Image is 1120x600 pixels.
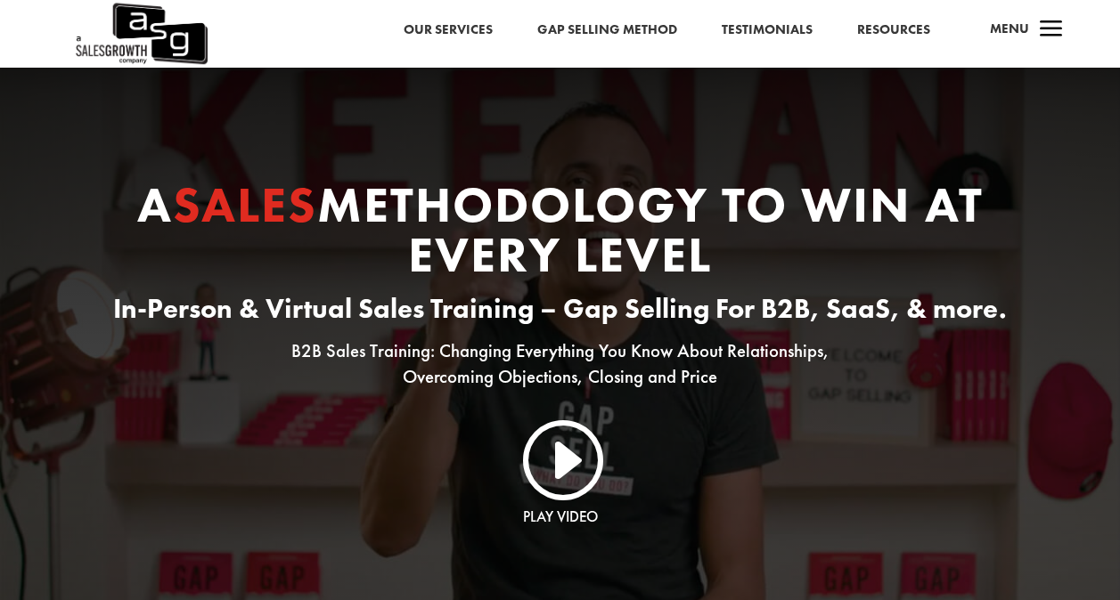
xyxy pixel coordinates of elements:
a: Play Video [523,507,598,526]
h3: In-Person & Virtual Sales Training – Gap Selling For B2B, SaaS, & more. [112,288,1009,339]
h1: A Methodology to Win At Every Level [112,180,1009,288]
a: Gap Selling Method [537,19,677,42]
a: Our Services [404,19,493,42]
span: Sales [173,173,317,237]
a: Testimonials [722,19,813,42]
a: Resources [857,19,930,42]
span: Menu [990,20,1029,37]
span: a [1034,12,1069,48]
p: B2B Sales Training: Changing Everything You Know About Relationships, Overcoming Objections, Clos... [112,338,1009,390]
a: I [518,415,603,500]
